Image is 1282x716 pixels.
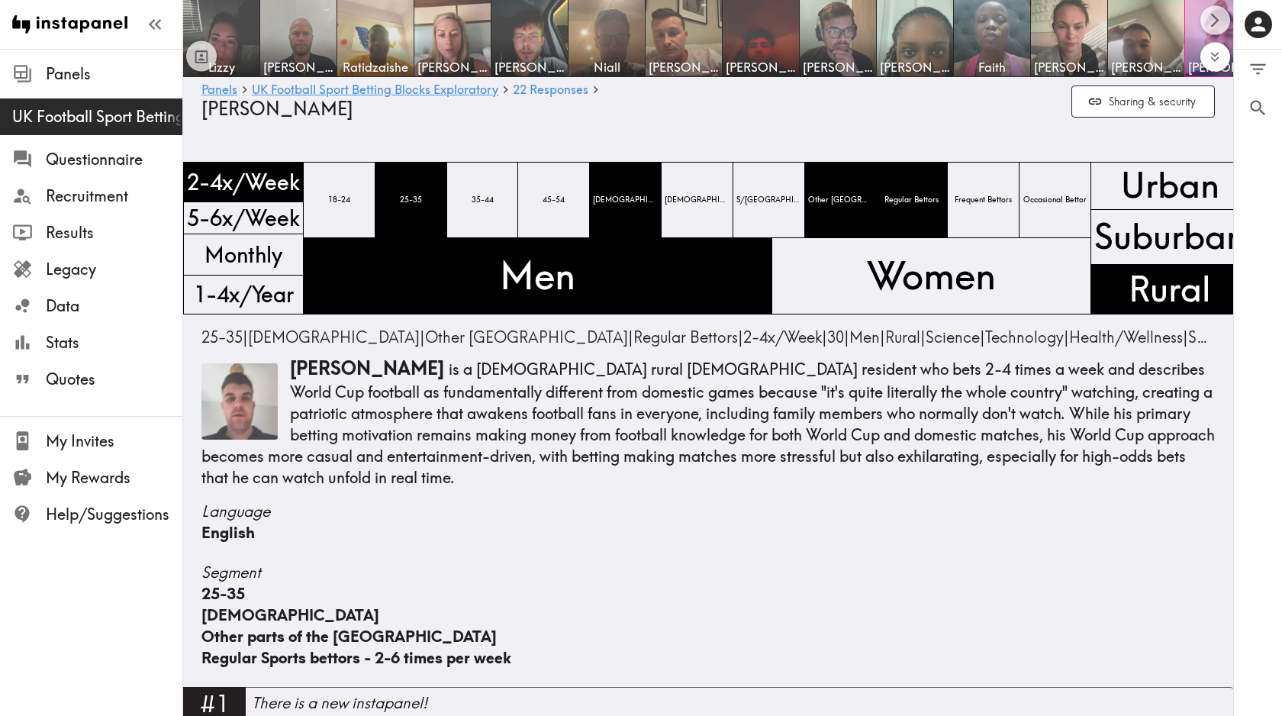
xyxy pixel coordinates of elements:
[46,63,182,85] span: Panels
[201,327,243,347] span: 25-35
[926,327,980,347] span: Science
[201,237,285,273] span: Monthly
[590,192,661,208] span: [DEMOGRAPHIC_DATA]
[46,504,182,525] span: Help/Suggestions
[540,192,568,208] span: 45-54
[46,467,182,489] span: My Rewards
[201,584,245,603] span: 25-35
[952,192,1015,208] span: Frequent Bettors
[1069,327,1188,347] span: |
[513,83,588,95] span: 22 Responses
[46,332,182,353] span: Stats
[1069,327,1183,347] span: Health/Wellness
[803,59,873,76] span: [PERSON_NAME]
[46,295,182,317] span: Data
[1200,42,1230,72] button: Expand to show all items
[880,59,950,76] span: [PERSON_NAME]
[248,327,425,347] span: |
[340,59,411,76] span: Ratidzaishe
[201,648,511,667] span: Regular Sports bettors - 2-6 times per week
[397,192,425,208] span: 25-35
[1034,59,1104,76] span: [PERSON_NAME]
[252,692,1233,714] div: There is a new instapanel!
[726,59,796,76] span: Yashvardhan
[46,431,182,452] span: My Invites
[46,259,182,280] span: Legacy
[201,501,1215,522] span: Language
[1091,209,1248,264] span: Suburban
[1248,98,1268,118] span: Search
[201,83,237,98] a: Panels
[849,327,885,347] span: |
[957,59,1027,76] span: Faith
[201,605,379,624] span: [DEMOGRAPHIC_DATA]
[662,192,733,208] span: [DEMOGRAPHIC_DATA]
[1200,5,1230,35] button: Scroll right
[985,327,1069,347] span: |
[926,327,985,347] span: |
[184,164,303,200] span: 2-4x/Week
[494,59,565,76] span: [PERSON_NAME]
[572,59,642,76] span: Niall
[201,356,1215,489] p: is a [DEMOGRAPHIC_DATA] rural [DEMOGRAPHIC_DATA] resident who bets 2-4 times a week and describes...
[805,192,876,208] span: Other [GEOGRAPHIC_DATA]
[827,327,849,347] span: |
[325,192,353,208] span: 18-24
[649,59,719,76] span: [PERSON_NAME]
[849,327,880,347] span: Men
[201,327,248,347] span: |
[1126,262,1214,317] span: Rural
[201,627,497,646] span: Other parts of the [GEOGRAPHIC_DATA]
[201,97,353,120] span: [PERSON_NAME]
[46,369,182,390] span: Quotes
[885,327,926,347] span: |
[290,356,444,379] span: [PERSON_NAME]
[12,106,182,127] span: UK Football Sport Betting Blocks Exploratory
[885,327,920,347] span: Rural
[513,83,588,98] a: 22 Responses
[1188,327,1236,347] span: |
[985,327,1064,347] span: Technology
[827,327,844,347] span: 30
[633,327,738,347] span: Regular Bettors
[633,327,743,347] span: |
[417,59,488,76] span: [PERSON_NAME]
[881,192,942,208] span: Regular Bettors
[186,41,217,72] button: Toggle between responses and questions
[191,276,297,312] span: 1-4x/Year
[263,59,333,76] span: [PERSON_NAME]
[1020,192,1090,208] span: Occasional Bettor
[184,200,303,236] span: 5-6x/Week
[1234,50,1282,89] button: Filter Responses
[46,149,182,170] span: Questionnaire
[1234,89,1282,127] button: Search
[201,363,278,440] img: Thumbnail
[743,327,822,347] span: 2-4x/Week
[186,59,256,76] span: Lizzy
[864,247,999,305] span: Women
[425,327,633,347] span: |
[248,327,420,347] span: [DEMOGRAPHIC_DATA]
[46,185,182,207] span: Recruitment
[1071,85,1215,118] button: Sharing & security
[469,192,497,208] span: 35-44
[733,192,804,208] span: S/[GEOGRAPHIC_DATA]/[GEOGRAPHIC_DATA]
[201,523,255,542] span: English
[46,222,182,244] span: Results
[1188,59,1258,76] span: [PERSON_NAME]
[743,327,827,347] span: |
[252,83,498,98] a: UK Football Sport Betting Blocks Exploratory
[425,327,628,347] span: Other [GEOGRAPHIC_DATA]
[1118,158,1222,213] span: Urban
[1111,59,1181,76] span: [PERSON_NAME]
[1248,59,1268,79] span: Filter Responses
[201,562,1215,583] span: Segment
[497,247,578,305] span: Men
[1188,327,1231,347] span: Sports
